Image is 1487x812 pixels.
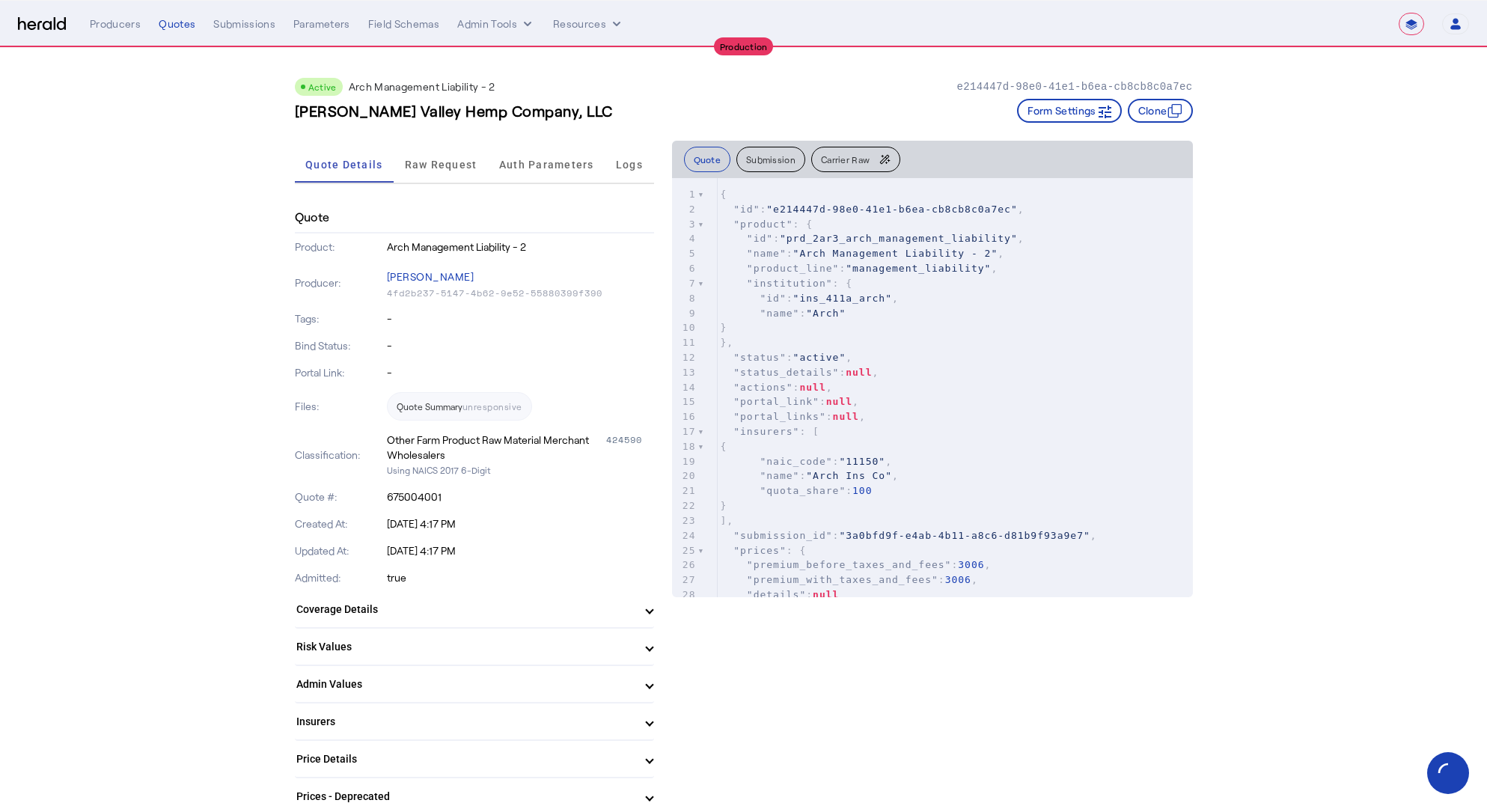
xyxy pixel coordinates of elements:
img: Herald Logo [18,17,66,31]
p: Using NAICS 2017 6-Digit [387,463,654,477]
span: : [721,485,873,496]
span: : , [721,248,1005,259]
div: 21 [672,483,698,498]
mat-panel-title: Price Details [296,751,635,767]
span: : , [721,396,859,407]
span: Carrier Raw [821,155,870,164]
p: 4fd2b237-5147-4b62-9e52-55880399f390 [387,287,654,299]
span: : [ [721,426,820,437]
span: "naic_code" [760,456,832,467]
span: "portal_link" [733,396,819,407]
span: "product" [733,219,793,230]
span: ], [721,515,734,526]
span: "management_liability" [846,263,991,274]
span: "insurers" [733,426,799,437]
div: 15 [672,394,698,409]
span: null [799,382,825,393]
span: 3006 [945,574,971,585]
h3: [PERSON_NAME] Valley Hemp Company, LLC [295,100,613,121]
p: Files: [295,399,384,414]
div: 18 [672,439,698,454]
div: 28 [672,587,698,602]
span: "quota_share" [760,485,846,496]
p: true [387,570,654,585]
mat-expansion-panel-header: Risk Values [295,629,654,665]
p: Producer: [295,275,384,290]
mat-expansion-panel-header: Price Details [295,741,654,777]
div: 24 [672,528,698,543]
span: Logs [616,159,643,170]
span: : , [721,574,978,585]
div: 23 [672,513,698,528]
div: 1 [672,187,698,202]
p: Tags: [295,311,384,326]
p: Arch Management Liability - 2 [387,239,654,254]
span: : , [721,411,866,422]
herald-code-block: quote [672,178,1193,597]
span: : , [721,456,893,467]
button: Clone [1128,99,1193,123]
span: "ins_411a_arch" [793,293,892,304]
p: - [387,311,654,326]
div: 22 [672,498,698,513]
h4: Quote [295,208,330,226]
span: "submission_id" [733,530,832,541]
span: "id" [760,293,786,304]
span: : [721,308,846,319]
span: null [846,367,872,378]
mat-panel-title: Risk Values [296,639,635,655]
span: "3a0bfd9f-e4ab-4b11-a8c6-d81b9f93a9e7" [839,530,1090,541]
span: null [813,589,839,600]
span: "institution" [747,278,833,289]
span: "name" [747,248,787,259]
div: 424590 [606,433,654,463]
span: Quote Details [305,159,382,170]
span: { [721,441,727,452]
span: 100 [852,485,872,496]
span: : , [721,367,879,378]
p: Arch Management Liability - 2 [349,79,495,94]
p: [DATE] 4:17 PM [387,543,654,558]
div: 14 [672,380,698,395]
div: 12 [672,350,698,365]
span: "actions" [733,382,793,393]
mat-expansion-panel-header: Insurers [295,703,654,739]
span: "name" [760,470,799,481]
div: 6 [672,261,698,276]
span: "status_details" [733,367,839,378]
div: 5 [672,246,698,261]
span: "11150" [839,456,885,467]
span: "name" [760,308,799,319]
button: Carrier Raw [811,147,900,172]
div: 9 [672,306,698,321]
div: Parameters [293,16,350,31]
span: "product_line" [747,263,840,274]
p: Product: [295,239,384,254]
span: : { [721,278,853,289]
mat-panel-title: Prices - Deprecated [296,789,635,805]
span: : , [721,382,833,393]
p: Admitted: [295,570,384,585]
div: Submissions [213,16,275,31]
span: "portal_links" [733,411,826,422]
span: null [833,411,859,422]
p: Updated At: [295,543,384,558]
span: Active [308,82,337,92]
span: } [721,322,727,333]
p: Classification: [295,448,384,463]
span: "premium_with_taxes_and_fees" [747,574,938,585]
div: 25 [672,543,698,558]
span: "Arch Ins Co" [806,470,892,481]
span: : , [721,263,998,274]
span: "Arch Management Liability - 2" [793,248,998,259]
mat-expansion-panel-header: Admin Values [295,666,654,702]
span: : , [721,530,1097,541]
span: } [721,500,727,511]
button: Resources dropdown menu [553,16,624,31]
span: : , [721,559,992,570]
button: Form Settings [1017,99,1122,123]
p: 675004001 [387,489,654,504]
span: "prd_2ar3_arch_management_liability" [780,233,1018,244]
div: 26 [672,558,698,573]
mat-panel-title: Admin Values [296,677,635,692]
